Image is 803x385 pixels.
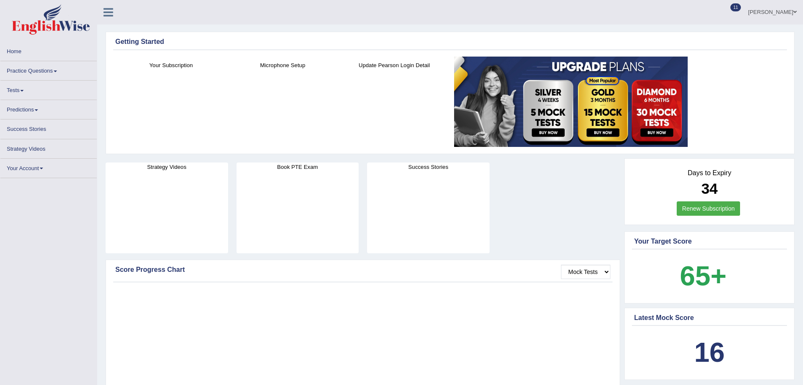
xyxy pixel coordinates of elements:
[454,57,688,147] img: small5.jpg
[115,265,610,275] div: Score Progress Chart
[115,37,785,47] div: Getting Started
[701,180,718,197] b: 34
[367,163,490,171] h4: Success Stories
[0,159,97,175] a: Your Account
[120,61,223,70] h4: Your Subscription
[106,163,228,171] h4: Strategy Videos
[680,260,727,291] b: 65+
[231,61,334,70] h4: Microphone Setup
[634,236,785,247] div: Your Target Score
[634,169,785,177] h4: Days to Expiry
[677,201,740,216] a: Renew Subscription
[634,313,785,323] div: Latest Mock Score
[237,163,359,171] h4: Book PTE Exam
[694,337,724,368] b: 16
[730,3,741,11] span: 11
[0,119,97,136] a: Success Stories
[0,81,97,97] a: Tests
[343,61,446,70] h4: Update Pearson Login Detail
[0,42,97,58] a: Home
[0,139,97,156] a: Strategy Videos
[0,100,97,117] a: Predictions
[0,61,97,78] a: Practice Questions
